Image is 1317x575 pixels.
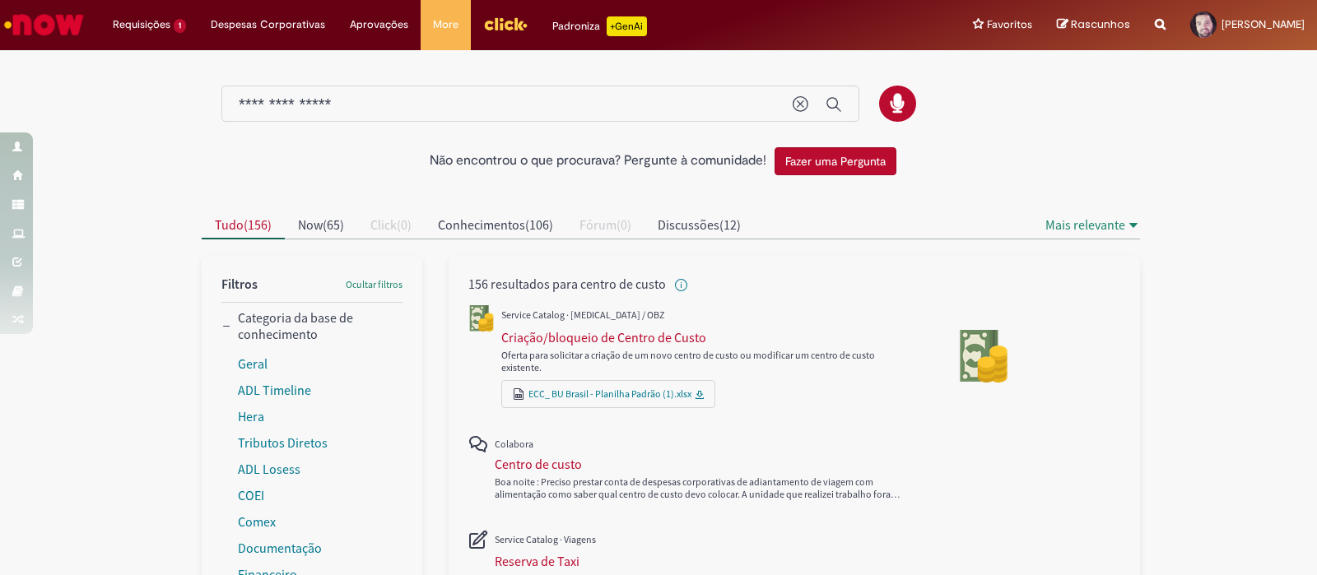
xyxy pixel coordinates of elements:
[174,19,186,33] span: 1
[211,16,325,33] span: Despesas Corporativas
[1222,17,1305,31] span: [PERSON_NAME]
[350,16,408,33] span: Aprovações
[113,16,170,33] span: Requisições
[607,16,647,36] p: +GenAi
[2,8,86,41] img: ServiceNow
[552,16,647,36] div: Padroniza
[775,147,896,175] button: Fazer uma Pergunta
[433,16,458,33] span: More
[1071,16,1130,32] span: Rascunhos
[1057,17,1130,33] a: Rascunhos
[987,16,1032,33] span: Favoritos
[483,12,528,36] img: click_logo_yellow_360x200.png
[430,154,766,169] h2: Não encontrou o que procurava? Pergunte à comunidade!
